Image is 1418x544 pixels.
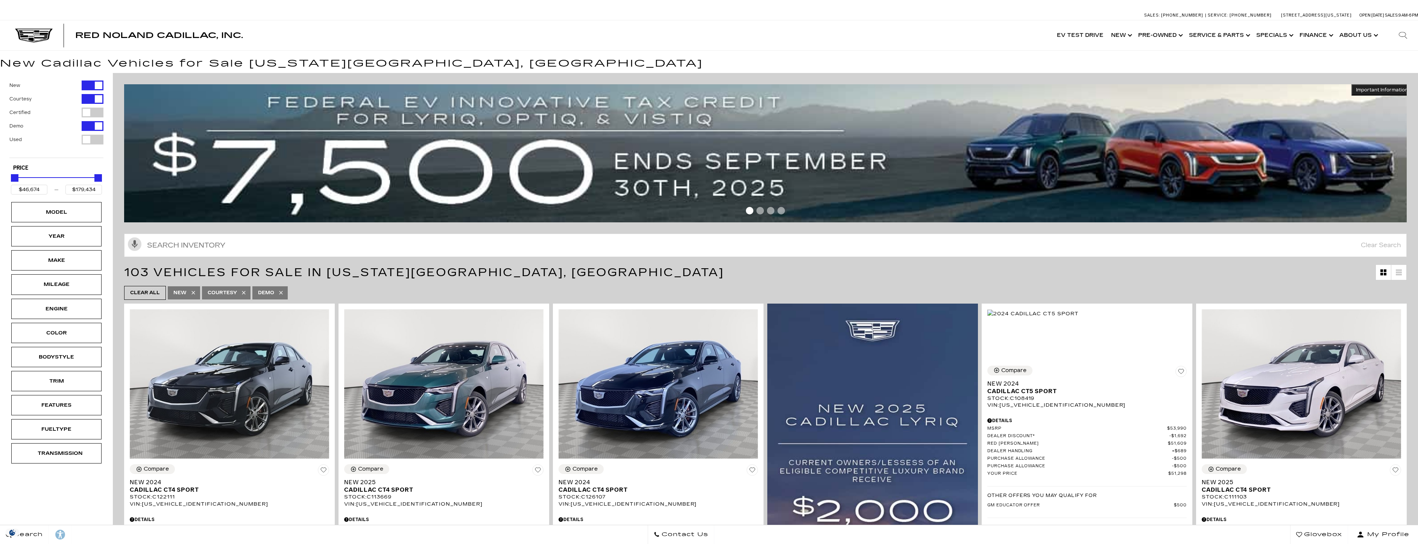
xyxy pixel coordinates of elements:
[9,95,32,103] label: Courtesy
[987,463,1172,469] span: Purchase Allowance
[1172,448,1187,454] span: $689
[11,250,102,270] div: MakeMake
[987,366,1032,375] button: Compare Vehicle
[12,529,43,540] span: Search
[1302,529,1342,540] span: Glovebox
[130,464,175,474] button: Compare Vehicle
[38,353,75,361] div: Bodystyle
[987,471,1187,477] a: Your Price $51,298
[987,448,1172,454] span: Dealer Handling
[1202,464,1247,474] button: Compare Vehicle
[559,494,758,500] div: Stock : C126107
[648,525,714,544] a: Contact Us
[987,492,1097,499] p: Other Offers You May Qualify For
[38,377,75,385] div: Trim
[144,466,169,473] div: Compare
[987,503,1187,508] a: GM Educator Offer $500
[1364,529,1409,540] span: My Profile
[130,479,329,494] a: New 2024Cadillac CT4 Sport
[1161,13,1203,18] span: [PHONE_NUMBER]
[987,426,1187,432] a: MSRP $53,990
[208,288,237,298] span: Courtesy
[38,329,75,337] div: Color
[987,448,1187,454] a: Dealer Handling $689
[94,174,102,182] div: Maximum Price
[1253,20,1296,50] a: Specials
[1144,13,1205,17] a: Sales: [PHONE_NUMBER]
[38,305,75,313] div: Engine
[1202,501,1401,508] div: VIN: [US_VEHICLE_IDENTIFICATION_NUMBER]
[1202,309,1401,459] img: 2025 Cadillac CT4 Sport
[777,207,785,214] span: Go to slide 4
[1202,479,1401,494] a: New 2025Cadillac CT4 Sport
[124,266,724,279] span: 103 Vehicles for Sale in [US_STATE][GEOGRAPHIC_DATA], [GEOGRAPHIC_DATA]
[559,486,752,494] span: Cadillac CT4 Sport
[1172,463,1187,469] span: $500
[1168,471,1187,477] span: $51,298
[1230,13,1272,18] span: [PHONE_NUMBER]
[1348,525,1418,544] button: Open user profile menu
[38,256,75,264] div: Make
[987,310,1079,318] img: 2024 Cadillac CT5 Sport
[318,464,329,479] button: Save Vehicle
[11,323,102,343] div: ColorColor
[11,419,102,439] div: FueltypeFueltype
[258,288,274,298] span: Demo
[11,174,18,182] div: Minimum Price
[1385,13,1398,18] span: Sales:
[11,274,102,295] div: MileageMileage
[9,82,20,89] label: New
[756,207,764,214] span: Go to slide 2
[9,122,23,130] label: Demo
[13,165,100,172] h5: Price
[344,501,544,508] div: VIN: [US_VEHICLE_IDENTIFICATION_NUMBER]
[130,486,323,494] span: Cadillac CT4 Sport
[358,466,383,473] div: Compare
[987,380,1187,395] a: New 2024Cadillac CT5 Sport
[11,185,47,195] input: Minimum
[987,441,1168,447] span: Red [PERSON_NAME]
[38,425,75,433] div: Fueltype
[130,309,329,459] img: 2024 Cadillac CT4 Sport
[987,395,1187,402] div: Stock : C108419
[38,232,75,240] div: Year
[130,479,323,486] span: New 2024
[987,433,1187,439] a: Dealer Discount* $1,692
[9,81,103,158] div: Filter by Vehicle Type
[987,503,1174,508] span: GM Educator Offer
[11,371,102,391] div: TrimTrim
[128,237,141,251] svg: Click to toggle on voice search
[559,309,758,459] img: 2024 Cadillac CT4 Sport
[9,109,30,116] label: Certified
[987,433,1169,439] span: Dealer Discount*
[1205,13,1274,17] a: Service: [PHONE_NUMBER]
[1172,456,1187,462] span: $500
[344,309,544,459] img: 2025 Cadillac CT4 Sport
[11,347,102,367] div: BodystyleBodystyle
[15,29,53,43] img: Cadillac Dark Logo with Cadillac White Text
[1185,20,1253,50] a: Service & Parts
[4,529,21,536] section: Click to Open Cookie Consent Modal
[344,516,544,523] div: Pricing Details - New 2025 Cadillac CT4 Sport
[38,449,75,457] div: Transmission
[559,479,752,486] span: New 2024
[1175,366,1187,380] button: Save Vehicle
[1290,525,1348,544] a: Glovebox
[572,466,598,473] div: Compare
[1202,486,1395,494] span: Cadillac CT4 Sport
[559,479,758,494] a: New 2024Cadillac CT4 Sport
[344,494,544,500] div: Stock : C113669
[987,456,1172,462] span: Purchase Allowance
[1167,426,1187,432] span: $53,990
[1351,84,1412,96] button: Important Information
[130,288,160,298] span: Clear All
[124,234,1407,257] input: Search Inventory
[11,226,102,246] div: YearYear
[1174,503,1187,508] span: $500
[660,529,708,540] span: Contact Us
[75,31,243,40] span: Red Noland Cadillac, Inc.
[987,380,1181,387] span: New 2024
[11,299,102,319] div: EngineEngine
[987,387,1181,395] span: Cadillac CT5 Sport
